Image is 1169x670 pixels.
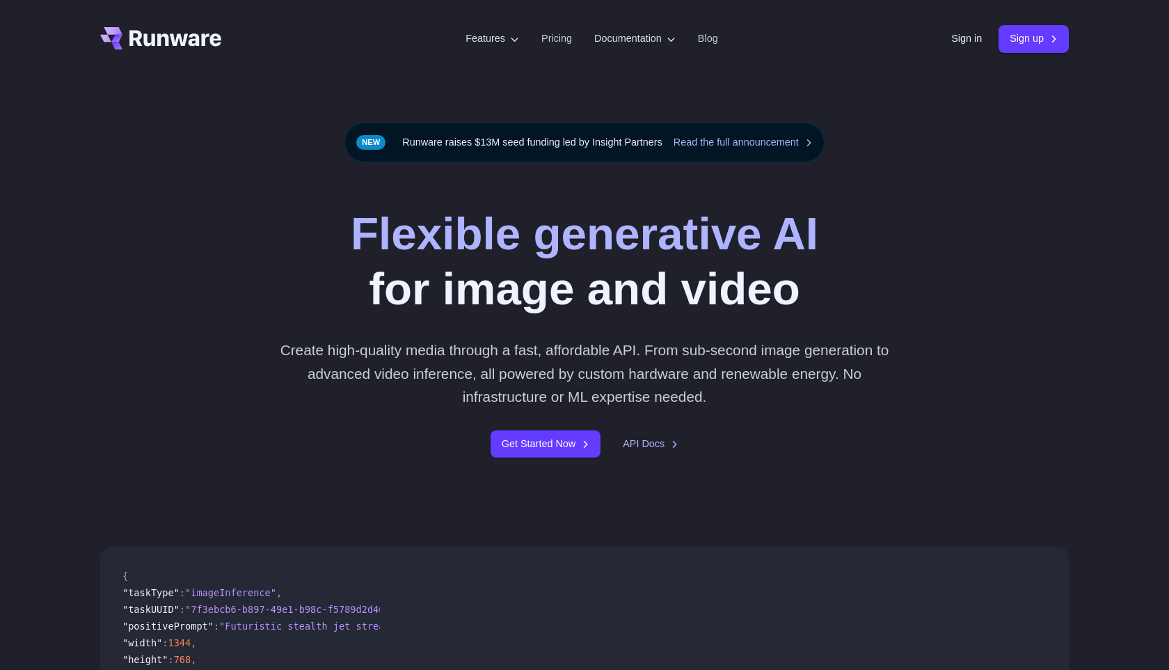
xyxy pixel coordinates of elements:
[999,25,1069,52] a: Sign up
[191,637,196,648] span: ,
[174,654,191,665] span: 768
[122,621,214,632] span: "positivePrompt"
[219,621,738,632] span: "Futuristic stealth jet streaking through a neon-lit cityscape with glowing purple exhaust"
[168,637,191,648] span: 1344
[698,31,718,47] a: Blog
[623,436,678,452] a: API Docs
[951,31,982,47] a: Sign in
[162,637,168,648] span: :
[351,207,818,316] h1: for image and video
[351,208,818,259] strong: Flexible generative AI
[122,570,128,582] span: {
[122,604,180,615] span: "taskUUID"
[674,134,813,150] a: Read the full announcement
[191,654,196,665] span: ,
[491,430,601,458] a: Get Started Now
[541,31,572,47] a: Pricing
[214,621,219,632] span: :
[122,654,168,665] span: "height"
[180,587,185,598] span: :
[276,587,282,598] span: ,
[185,604,401,615] span: "7f3ebcb6-b897-49e1-b98c-f5789d2d40d7"
[275,338,895,408] p: Create high-quality media through a fast, affordable API. From sub-second image generation to adv...
[594,31,676,47] label: Documentation
[344,123,825,162] div: Runware raises $13M seed funding led by Insight Partners
[168,654,173,665] span: :
[122,587,180,598] span: "taskType"
[180,604,185,615] span: :
[122,637,162,648] span: "width"
[100,27,221,49] a: Go to /
[466,31,519,47] label: Features
[185,587,276,598] span: "imageInference"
